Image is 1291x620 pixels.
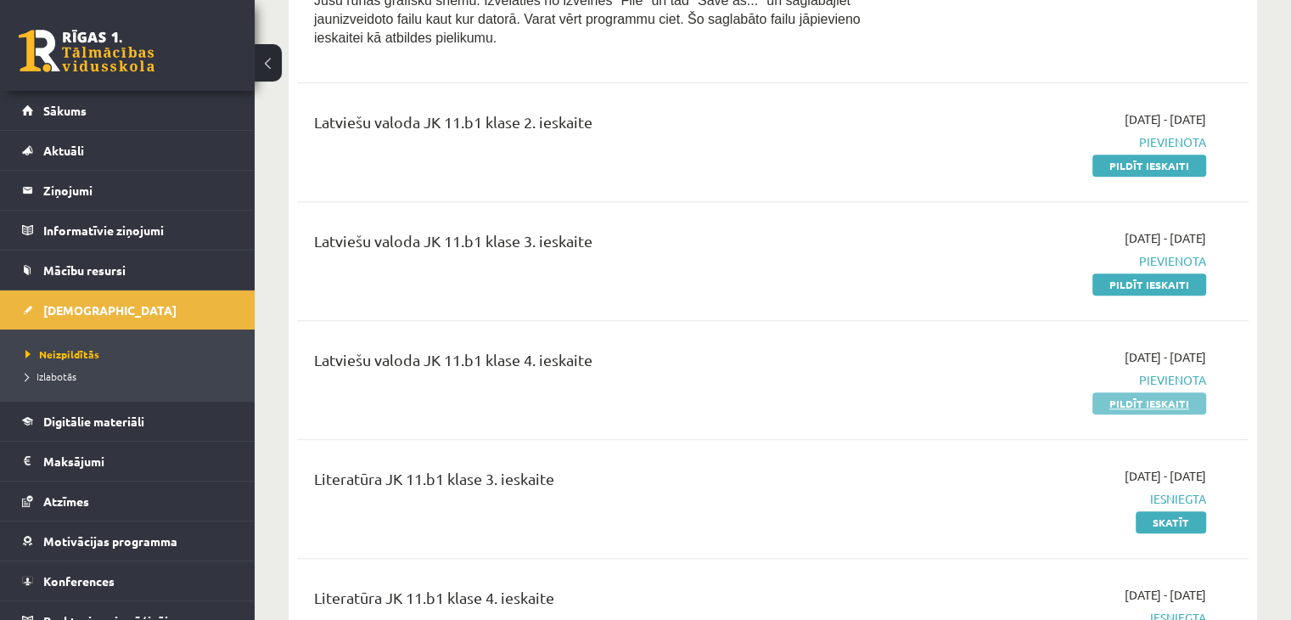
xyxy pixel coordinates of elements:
[25,347,99,361] span: Neizpildītās
[43,143,84,158] span: Aktuāli
[22,171,233,210] a: Ziņojumi
[22,91,233,130] a: Sākums
[22,211,233,250] a: Informatīvie ziņojumi
[22,251,233,290] a: Mācību resursi
[1092,155,1206,177] a: Pildīt ieskaiti
[1092,392,1206,414] a: Pildīt ieskaiti
[1125,110,1206,128] span: [DATE] - [DATE]
[926,490,1206,508] span: Iesniegta
[314,467,901,499] div: Literatūra JK 11.b1 klase 3. ieskaite
[1125,229,1206,247] span: [DATE] - [DATE]
[22,290,233,330] a: [DEMOGRAPHIC_DATA]
[1125,586,1206,604] span: [DATE] - [DATE]
[43,171,233,210] legend: Ziņojumi
[43,103,87,118] span: Sākums
[43,442,233,481] legend: Maksājumi
[22,482,233,521] a: Atzīmes
[22,561,233,600] a: Konferences
[43,493,89,509] span: Atzīmes
[25,347,238,362] a: Neizpildītās
[43,414,144,429] span: Digitālie materiāli
[43,533,177,549] span: Motivācijas programma
[25,369,76,383] span: Izlabotās
[1125,467,1206,485] span: [DATE] - [DATE]
[314,586,901,617] div: Literatūra JK 11.b1 klase 4. ieskaite
[926,133,1206,151] span: Pievienota
[43,211,233,250] legend: Informatīvie ziņojumi
[43,302,177,318] span: [DEMOGRAPHIC_DATA]
[926,252,1206,270] span: Pievienota
[314,229,901,261] div: Latviešu valoda JK 11.b1 klase 3. ieskaite
[1136,511,1206,533] a: Skatīt
[43,573,115,589] span: Konferences
[314,110,901,142] div: Latviešu valoda JK 11.b1 klase 2. ieskaite
[22,131,233,170] a: Aktuāli
[22,442,233,481] a: Maksājumi
[43,262,126,278] span: Mācību resursi
[22,402,233,441] a: Digitālie materiāli
[1125,348,1206,366] span: [DATE] - [DATE]
[25,369,238,384] a: Izlabotās
[926,371,1206,389] span: Pievienota
[19,30,154,72] a: Rīgas 1. Tālmācības vidusskola
[22,521,233,561] a: Motivācijas programma
[1092,273,1206,296] a: Pildīt ieskaiti
[314,348,901,380] div: Latviešu valoda JK 11.b1 klase 4. ieskaite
